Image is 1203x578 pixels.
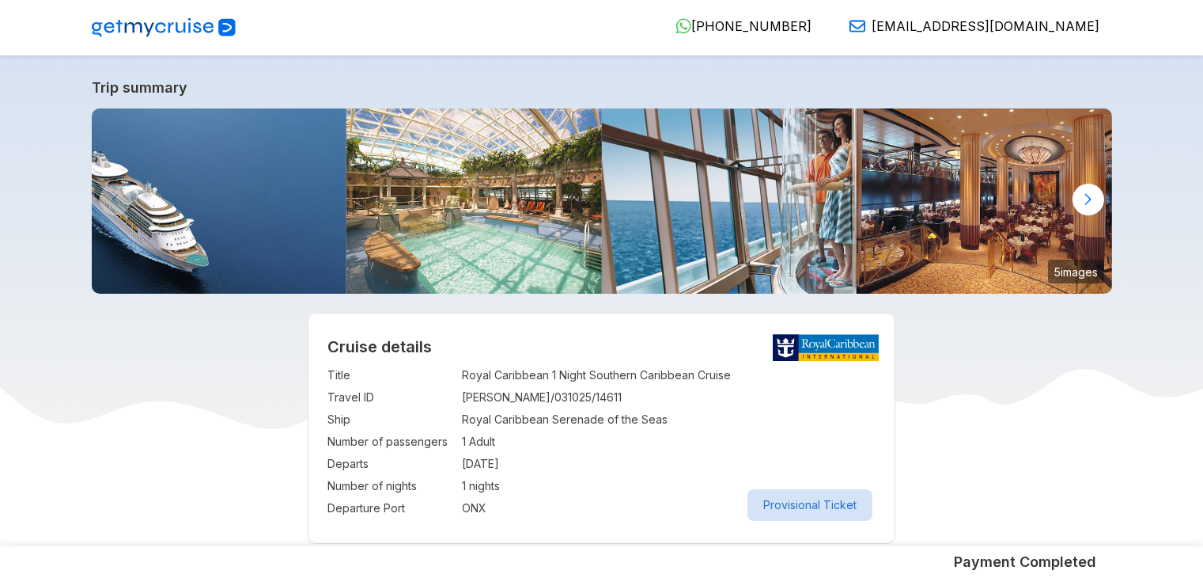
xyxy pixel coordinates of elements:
[92,79,1112,96] a: Trip summary
[327,364,454,386] td: Title
[462,386,876,409] td: [PERSON_NAME]/031025/14611
[954,553,1096,572] h5: Payment Completed
[454,409,462,431] td: :
[327,431,454,453] td: Number of passengers
[92,108,347,294] img: serenade-of-the-seas.jpg
[454,475,462,497] td: :
[663,18,811,34] a: [PHONE_NUMBER]
[454,364,462,386] td: :
[454,453,462,475] td: :
[691,18,811,34] span: [PHONE_NUMBER]
[327,386,454,409] td: Travel ID
[346,108,602,294] img: serenade-of-the-seas-solarium-pool.JPG
[454,386,462,409] td: :
[849,18,865,34] img: Email
[462,409,876,431] td: Royal Caribbean Serenade of the Seas
[327,409,454,431] td: Ship
[462,364,876,386] td: Royal Caribbean 1 Night Southern Caribbean Cruise
[454,431,462,453] td: :
[327,453,454,475] td: Departs
[327,475,454,497] td: Number of nights
[462,497,876,519] td: ONX
[327,337,876,356] h2: Cruise details
[327,497,454,519] td: Departure Port
[462,453,876,475] td: [DATE]
[602,108,857,294] img: glass-Elevator-Couple-tile2.JPG
[675,18,691,34] img: WhatsApp
[857,108,1112,294] img: serenade-of-the-seas-main-dining-room-two-floor.jpg
[462,475,876,497] td: 1 nights
[462,431,876,453] td: 1 Adult
[1048,260,1104,283] small: 5 images
[837,18,1099,34] a: [EMAIL_ADDRESS][DOMAIN_NAME]
[747,489,872,521] button: Provisional Ticket
[454,497,462,519] td: :
[872,18,1099,34] span: [EMAIL_ADDRESS][DOMAIN_NAME]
